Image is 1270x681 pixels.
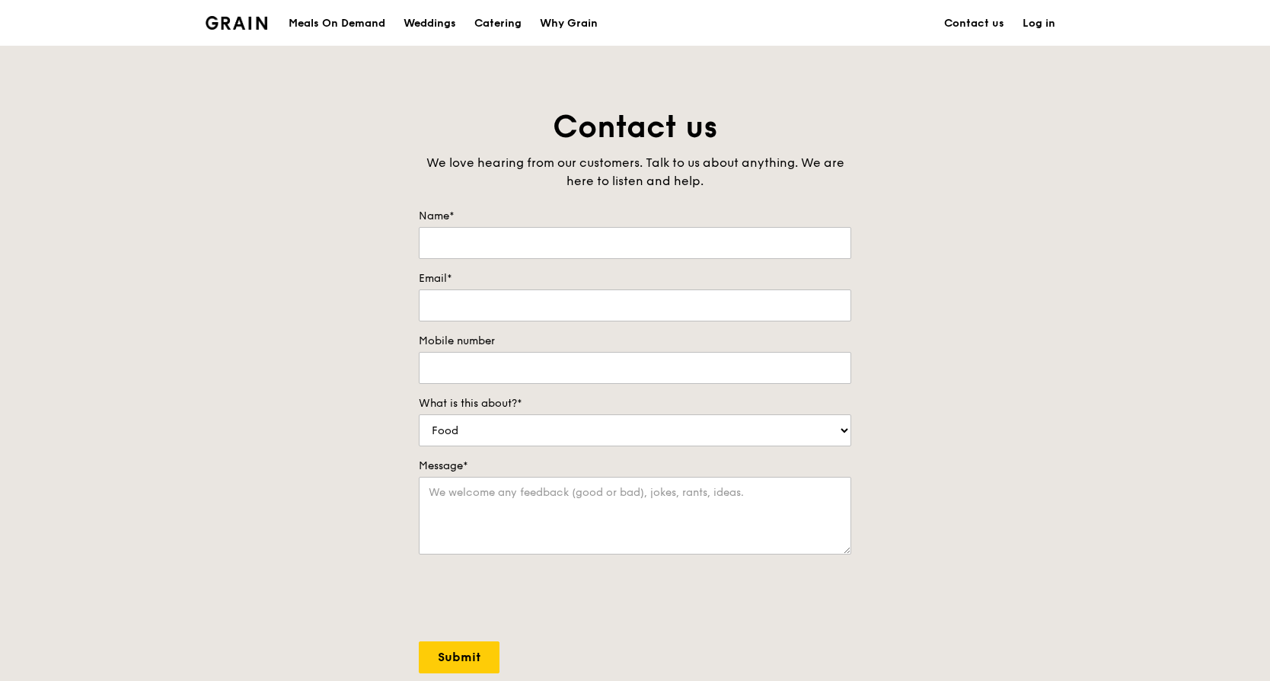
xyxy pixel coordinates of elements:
label: Email* [419,271,851,286]
label: Mobile number [419,334,851,349]
div: Meals On Demand [289,1,385,46]
iframe: reCAPTCHA [419,570,650,629]
a: Catering [465,1,531,46]
div: Weddings [404,1,456,46]
label: What is this about?* [419,396,851,411]
div: Catering [474,1,522,46]
div: We love hearing from our customers. Talk to us about anything. We are here to listen and help. [419,154,851,190]
label: Message* [419,459,851,474]
input: Submit [419,641,499,673]
a: Weddings [394,1,465,46]
a: Why Grain [531,1,607,46]
a: Contact us [935,1,1013,46]
a: Log in [1013,1,1064,46]
img: Grain [206,16,267,30]
h1: Contact us [419,107,851,148]
div: Why Grain [540,1,598,46]
label: Name* [419,209,851,224]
